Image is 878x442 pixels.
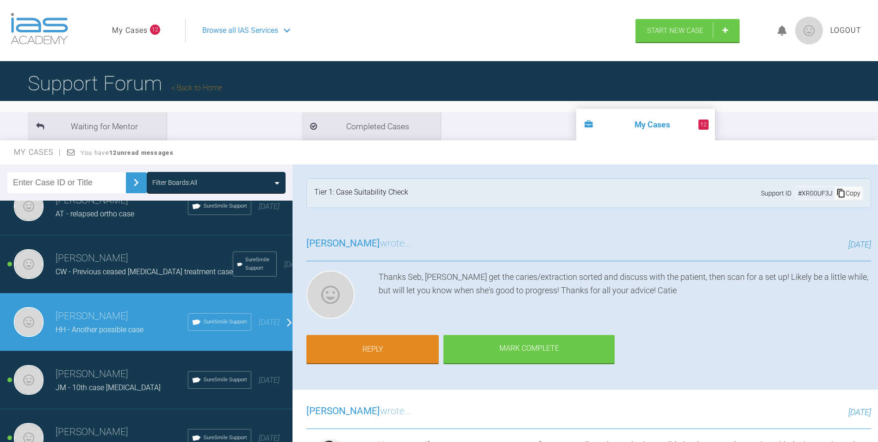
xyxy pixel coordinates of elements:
span: SureSmile Support [204,202,247,210]
span: [DATE] [848,240,871,249]
img: Cathryn Sherlock [14,249,44,279]
img: Cathryn Sherlock [14,307,44,337]
h3: [PERSON_NAME] [56,366,188,382]
div: # XR00UF3J [796,188,834,198]
a: Logout [830,25,861,37]
h1: Support Forum [28,67,222,100]
div: Copy [834,187,862,199]
li: Completed Cases [302,112,441,140]
span: [PERSON_NAME] [306,405,380,417]
span: SureSmile Support [204,376,247,384]
img: Cathryn Sherlock [306,271,355,319]
strong: 12 unread messages [109,149,174,156]
span: Browse all IAS Services [202,25,278,37]
span: HH - Another possible case [56,325,143,334]
span: 12 [150,25,160,35]
span: Start New Case [647,26,704,35]
span: SureSmile Support [204,434,247,442]
h3: [PERSON_NAME] [56,424,188,440]
span: [DATE] [848,407,871,417]
span: JM - 10th case [MEDICAL_DATA] [56,383,161,392]
a: Reply [306,335,439,364]
img: profile.png [795,17,823,44]
h3: [PERSON_NAME] [56,309,188,324]
h3: wrote... [306,236,411,252]
span: Support ID [761,188,791,198]
span: [DATE] [259,376,280,385]
h3: wrote... [306,404,411,419]
div: Tier 1: Case Suitability Check [314,186,408,200]
span: 12 [698,120,709,130]
div: Mark Complete [443,335,615,364]
span: You have [81,149,174,156]
span: CW - Previous ceased [MEDICAL_DATA] treatment case [56,267,233,276]
input: Enter Case ID or Title [7,172,126,193]
a: My Cases [112,25,148,37]
li: Waiting for Mentor [28,112,167,140]
span: SureSmile Support [204,318,247,326]
a: Back to Home [171,83,222,92]
img: Cathryn Sherlock [14,365,44,395]
span: [DATE] [284,260,305,269]
img: chevronRight.28bd32b0.svg [129,175,143,190]
div: Filter Boards: All [152,177,197,188]
span: [DATE] [259,202,280,211]
h3: [PERSON_NAME] [56,251,233,266]
span: [PERSON_NAME] [306,238,380,249]
a: Start New Case [635,19,740,42]
li: My Cases [576,109,715,140]
h3: [PERSON_NAME] [56,193,188,208]
span: My Cases [14,148,62,157]
span: [DATE] [259,318,280,327]
span: SureSmile Support [245,256,273,272]
span: AT - relapsed ortho case [56,209,134,218]
div: Thanks Seb, [PERSON_NAME] get the caries/extraction sorted and discuss with the patient, then sca... [379,271,871,322]
img: logo-light.3e3ef733.png [11,13,68,44]
img: Cathryn Sherlock [14,191,44,221]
